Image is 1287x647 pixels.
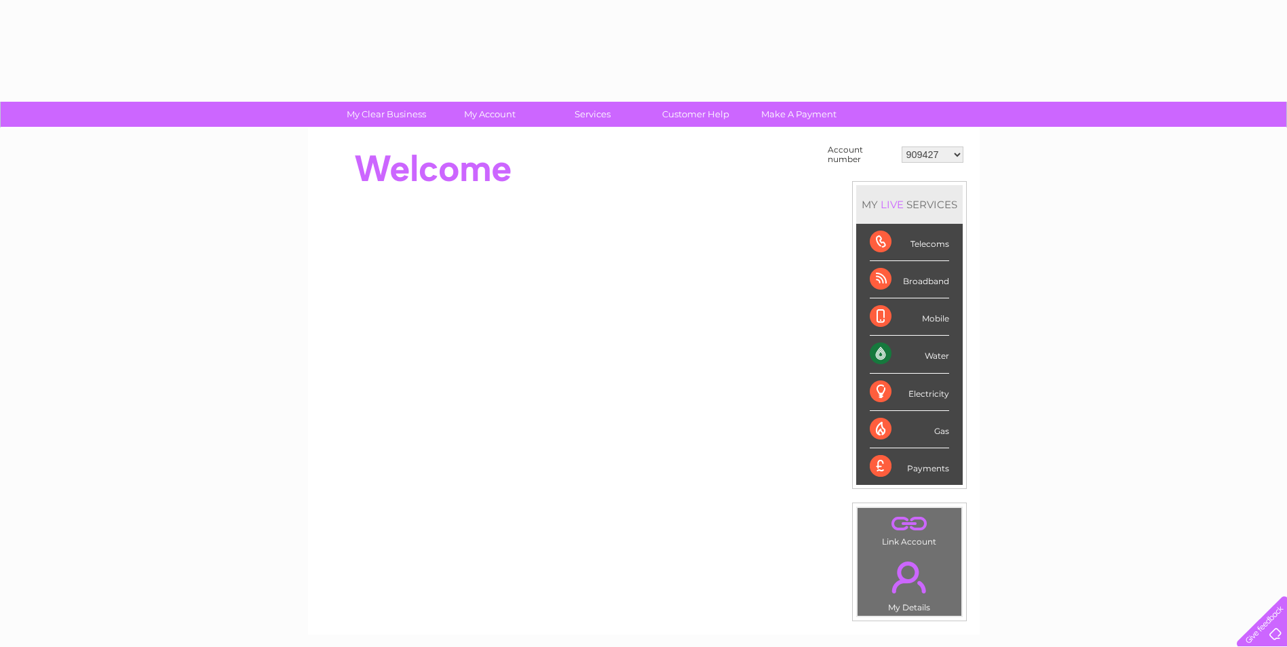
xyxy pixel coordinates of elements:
a: . [861,511,958,535]
div: LIVE [878,198,906,211]
div: Water [870,336,949,373]
a: Services [537,102,649,127]
div: Mobile [870,298,949,336]
a: . [861,553,958,601]
td: My Details [857,550,962,616]
a: Customer Help [640,102,752,127]
a: My Account [434,102,545,127]
a: My Clear Business [330,102,442,127]
div: Telecoms [870,224,949,261]
div: MY SERVICES [856,185,963,224]
div: Broadband [870,261,949,298]
div: Gas [870,411,949,448]
div: Electricity [870,374,949,411]
a: Make A Payment [743,102,855,127]
td: Link Account [857,507,962,550]
div: Payments [870,448,949,485]
td: Account number [824,142,898,168]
